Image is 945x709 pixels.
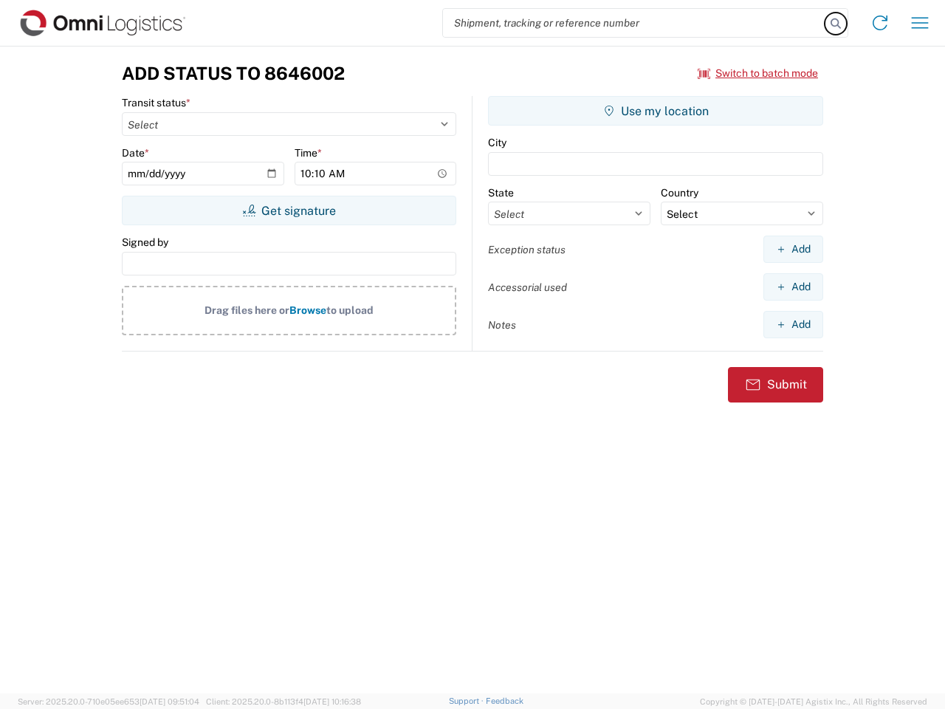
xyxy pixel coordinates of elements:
[763,236,823,263] button: Add
[488,281,567,294] label: Accessorial used
[488,136,506,149] label: City
[488,318,516,332] label: Notes
[122,63,345,84] h3: Add Status to 8646002
[763,311,823,338] button: Add
[698,61,818,86] button: Switch to batch mode
[122,196,456,225] button: Get signature
[326,304,374,316] span: to upload
[295,146,322,160] label: Time
[486,696,523,705] a: Feedback
[449,696,486,705] a: Support
[206,697,361,706] span: Client: 2025.20.0-8b113f4
[122,96,190,109] label: Transit status
[488,243,566,256] label: Exception status
[303,697,361,706] span: [DATE] 10:16:38
[488,186,514,199] label: State
[443,9,825,37] input: Shipment, tracking or reference number
[205,304,289,316] span: Drag files here or
[140,697,199,706] span: [DATE] 09:51:04
[763,273,823,301] button: Add
[18,697,199,706] span: Server: 2025.20.0-710e05ee653
[289,304,326,316] span: Browse
[122,236,168,249] label: Signed by
[700,695,927,708] span: Copyright © [DATE]-[DATE] Agistix Inc., All Rights Reserved
[728,367,823,403] button: Submit
[122,146,149,160] label: Date
[661,186,698,199] label: Country
[488,96,823,126] button: Use my location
